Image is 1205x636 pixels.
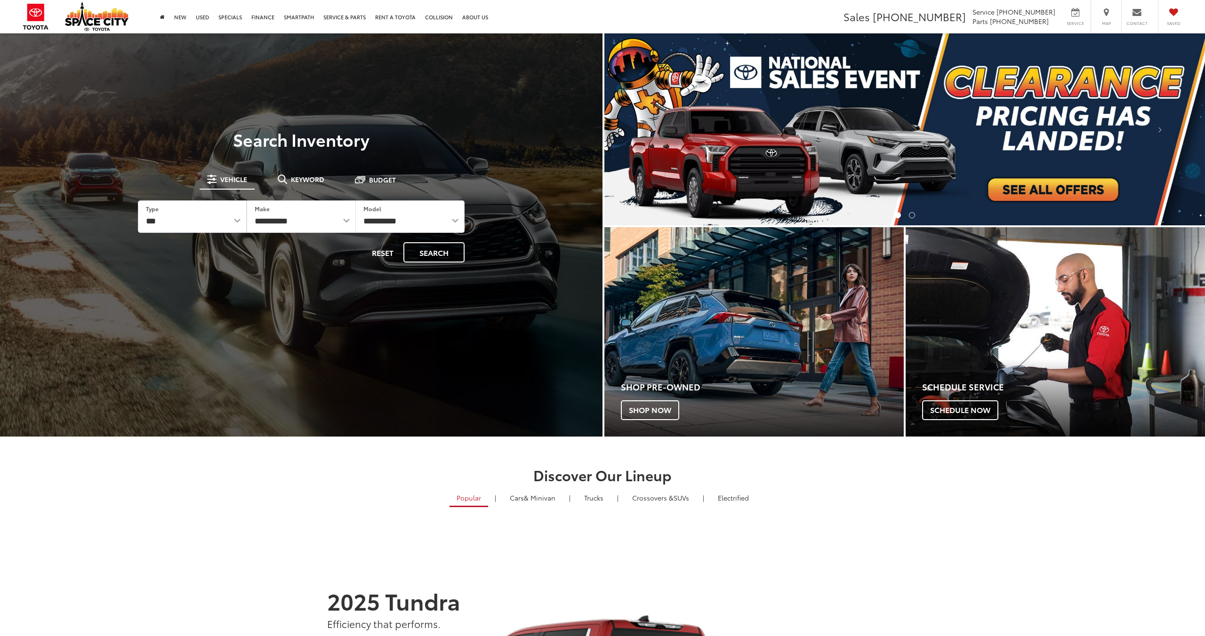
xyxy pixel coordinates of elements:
[922,382,1205,392] h4: Schedule Service
[1096,20,1117,26] span: Map
[327,584,460,616] strong: 2025 Tundra
[604,52,694,207] button: Click to view previous picture.
[403,242,465,262] button: Search
[369,176,396,183] span: Budget
[972,16,988,26] span: Parts
[1126,20,1148,26] span: Contact
[873,9,966,24] span: [PHONE_NUMBER]
[1065,20,1086,26] span: Service
[1163,20,1184,26] span: Saved
[220,176,247,183] span: Vehicle
[621,400,679,420] span: Shop Now
[615,493,621,502] li: |
[503,490,562,506] a: Cars
[604,227,904,437] a: Shop Pre-Owned Shop Now
[363,205,381,213] label: Model
[567,493,573,502] li: |
[700,493,707,502] li: |
[604,33,1205,225] section: Carousel section with vehicle pictures - may contain disclaimers.
[271,467,934,483] h2: Discover Our Lineup
[990,16,1049,26] span: [PHONE_NUMBER]
[906,227,1205,437] a: Schedule Service Schedule Now
[604,33,1205,225] div: carousel slide number 1 of 2
[364,242,402,262] button: Reset
[909,212,915,218] li: Go to slide number 2.
[843,9,870,24] span: Sales
[450,490,488,507] a: Popular
[604,227,904,437] div: Toyota
[972,7,995,16] span: Service
[524,493,555,502] span: & Minivan
[577,490,611,506] a: Trucks
[922,400,998,420] span: Schedule Now
[1115,52,1205,207] button: Click to view next picture.
[895,212,901,218] li: Go to slide number 1.
[711,490,756,506] a: Electrified
[255,205,270,213] label: Make
[996,7,1055,16] span: [PHONE_NUMBER]
[291,176,324,183] span: Keyword
[492,493,498,502] li: |
[40,130,563,149] h3: Search Inventory
[327,617,878,630] p: Efficiency that performs.
[146,205,159,213] label: Type
[632,493,674,502] span: Crossovers &
[65,2,129,31] img: Space City Toyota
[621,382,904,392] h4: Shop Pre-Owned
[604,33,1205,225] img: Clearance Pricing Has Landed
[906,227,1205,437] div: Toyota
[625,490,696,506] a: SUVs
